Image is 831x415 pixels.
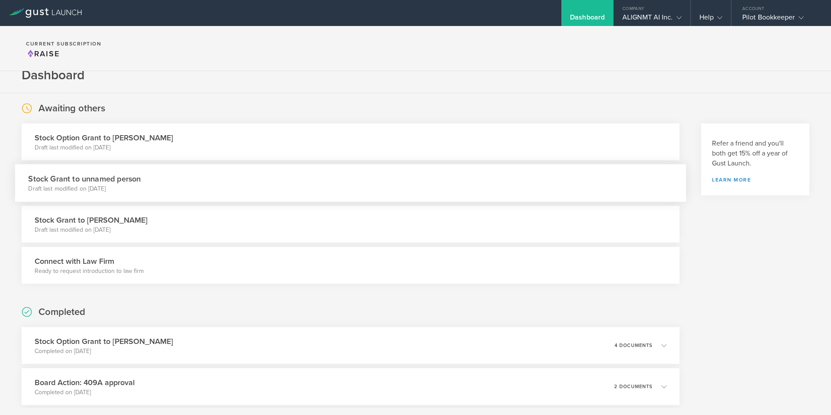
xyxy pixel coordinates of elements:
[622,13,682,26] div: ALIGNMT AI Inc.
[28,185,141,193] p: Draft last modified on [DATE]
[35,214,148,226] h3: Stock Grant to [PERSON_NAME]
[35,347,173,356] p: Completed on [DATE]
[35,388,135,397] p: Completed on [DATE]
[742,13,816,26] div: Pilot Bookkeeper
[35,377,135,388] h3: Board Action: 409A approval
[39,102,105,115] h2: Awaiting others
[26,41,101,46] h2: Current Subscription
[699,13,722,26] div: Help
[26,49,60,58] span: Raise
[615,343,653,348] p: 4 documents
[35,143,173,152] p: Draft last modified on [DATE]
[712,139,799,169] h3: Refer a friend and you'll both get 15% off a year of Gust Launch.
[35,132,173,143] h3: Stock Option Grant to [PERSON_NAME]
[788,373,831,415] iframe: Chat Widget
[570,13,605,26] div: Dashboard
[35,336,173,347] h3: Stock Option Grant to [PERSON_NAME]
[35,256,144,267] h3: Connect with Law Firm
[614,384,653,389] p: 2 documents
[39,306,85,318] h2: Completed
[28,173,141,185] h3: Stock Grant to unnamed person
[712,177,799,182] a: Learn more
[35,267,144,276] p: Ready to request introduction to law firm
[35,226,148,234] p: Draft last modified on [DATE]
